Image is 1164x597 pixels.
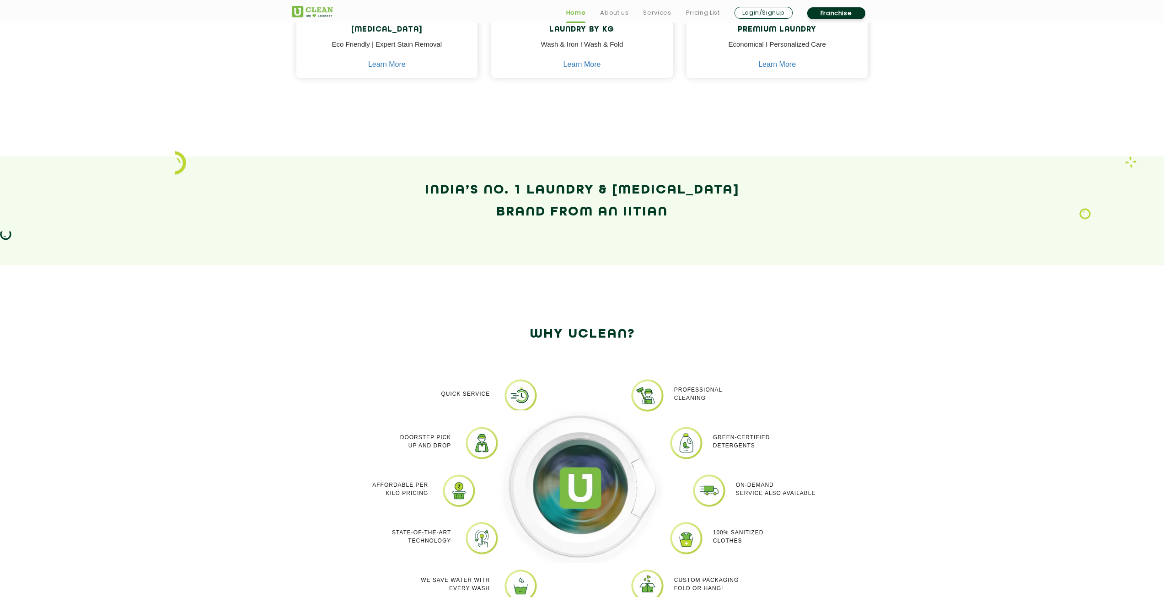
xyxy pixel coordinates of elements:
[465,521,499,555] img: Laundry shop near me
[303,39,471,60] p: Eco Friendly | Expert Stain Removal
[1079,208,1091,220] img: Laundry
[713,433,770,450] p: Green-Certified Detergents
[421,576,490,592] p: We Save Water with every wash
[692,473,726,508] img: Laundry
[600,7,628,18] a: About us
[736,481,816,497] p: On-demand service also available
[392,528,451,545] p: State-of-the-art Technology
[674,386,722,402] p: Professional cleaning
[292,6,333,17] img: UClean Laundry and Dry Cleaning
[643,7,671,18] a: Services
[563,60,601,69] a: Learn More
[400,433,451,450] p: Doorstep Pick up and Drop
[441,390,490,398] p: Quick Service
[292,179,873,223] h2: India’s No. 1 Laundry & [MEDICAL_DATA] Brand from an IITian
[372,481,428,497] p: Affordable per kilo pricing
[368,60,406,69] a: Learn More
[442,473,476,508] img: laundry pick and drop services
[303,26,471,34] h4: [MEDICAL_DATA]
[693,39,861,60] p: Economical I Personalized Care
[630,378,665,413] img: PROFESSIONAL_CLEANING_11zon.webp
[713,528,764,545] p: 100% Sanitized Clothes
[292,323,873,345] h2: Why Uclean?
[669,426,703,460] img: laundry near me
[465,426,499,460] img: Online dry cleaning services
[1125,156,1137,168] img: Laundry wash and iron
[669,521,703,555] img: Uclean laundry
[735,7,793,19] a: Login/Signup
[498,410,667,563] img: Dry cleaners near me
[686,7,720,18] a: Pricing List
[498,39,666,60] p: Wash & Iron I Wash & Fold
[175,151,186,175] img: icon_2.png
[566,7,586,18] a: Home
[807,7,865,19] a: Franchise
[674,576,739,592] p: Custom packaging Fold or Hang!
[498,26,666,34] h4: Laundry by Kg
[693,26,861,34] h4: Premium Laundry
[758,60,796,69] a: Learn More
